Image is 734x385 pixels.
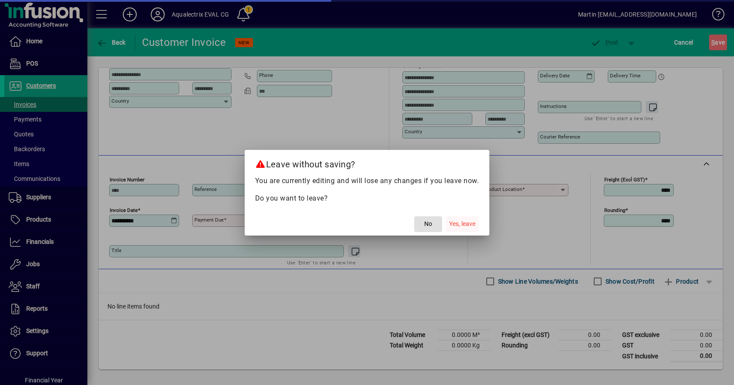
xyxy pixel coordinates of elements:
span: No [424,219,432,229]
p: You are currently editing and will lose any changes if you leave now. [255,176,479,186]
p: Do you want to leave? [255,193,479,204]
span: Yes, leave [449,219,475,229]
h2: Leave without saving? [245,150,490,175]
button: Yes, leave [446,216,479,232]
button: No [414,216,442,232]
